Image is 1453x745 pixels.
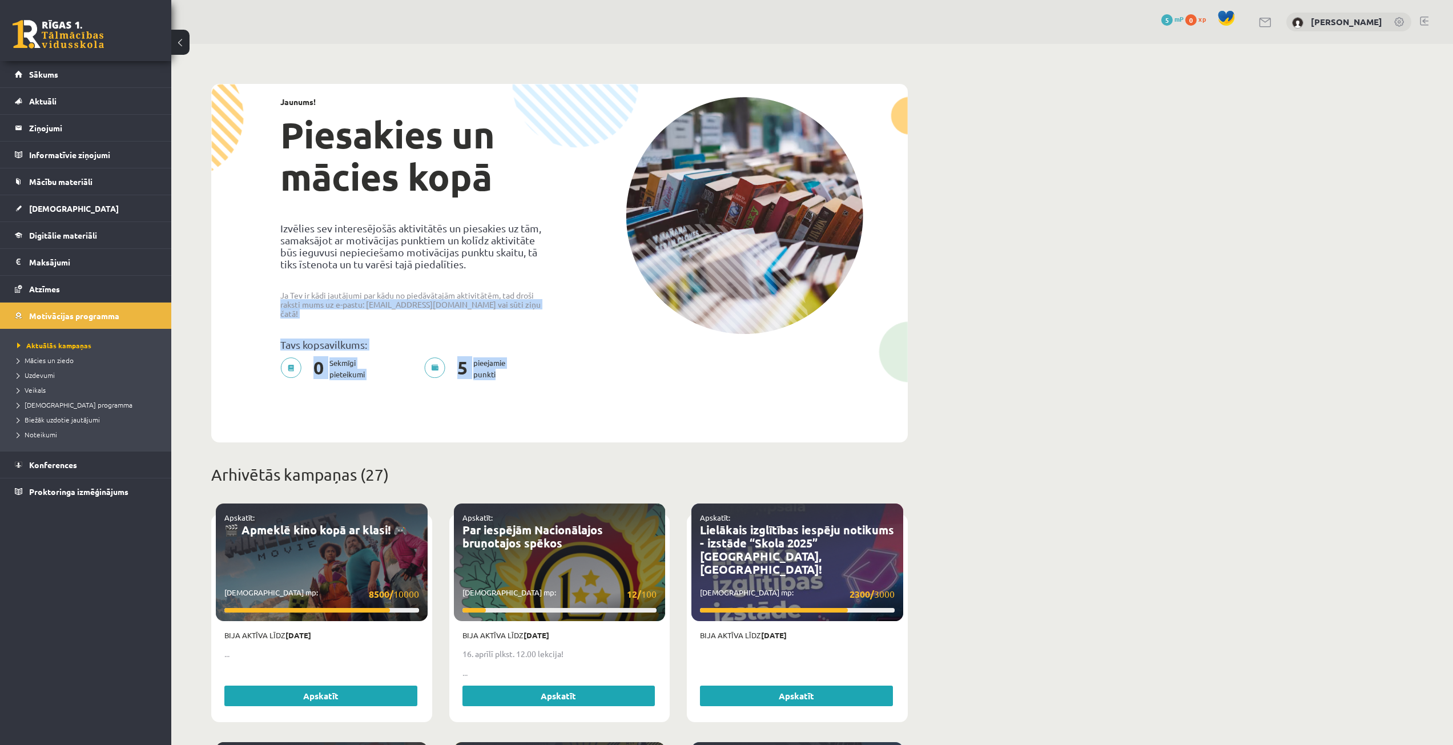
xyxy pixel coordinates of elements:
[17,370,160,380] a: Uzdevumi
[424,357,512,380] p: pieejamie punkti
[15,142,157,168] a: Informatīvie ziņojumi
[308,357,329,380] span: 0
[700,686,893,706] a: Apskatīt
[15,452,157,478] a: Konferences
[15,168,157,195] a: Mācību materiāli
[15,195,157,222] a: [DEMOGRAPHIC_DATA]
[627,588,641,600] strong: 12/
[452,357,473,380] span: 5
[29,176,92,187] span: Mācību materiāli
[29,486,128,497] span: Proktoringa izmēģinājums
[761,630,787,640] strong: [DATE]
[17,415,100,424] span: Biežāk uzdotie jautājumi
[1311,16,1382,27] a: [PERSON_NAME]
[850,588,874,600] strong: 2300/
[17,430,57,439] span: Noteikumi
[17,400,132,409] span: [DEMOGRAPHIC_DATA] programma
[369,587,419,601] span: 10000
[17,341,91,350] span: Aktuālās kampaņas
[15,249,157,275] a: Maksājumi
[1185,14,1197,26] span: 0
[462,630,657,641] p: Bija aktīva līdz
[29,311,119,321] span: Motivācijas programma
[29,460,77,470] span: Konferences
[17,385,160,395] a: Veikals
[524,630,549,640] strong: [DATE]
[29,284,60,294] span: Atzīmes
[700,513,730,522] a: Apskatīt:
[462,667,657,679] p: ...
[17,340,160,351] a: Aktuālās kampaņas
[17,400,160,410] a: [DEMOGRAPHIC_DATA] programma
[15,61,157,87] a: Sākums
[17,356,74,365] span: Mācies un ziedo
[280,339,551,351] p: Tavs kopsavilkums:
[462,686,655,706] a: Apskatīt
[285,630,311,640] strong: [DATE]
[224,648,419,660] p: ...
[224,630,419,641] p: Bija aktīva līdz
[462,587,657,601] p: [DEMOGRAPHIC_DATA] mp:
[17,355,160,365] a: Mācies un ziedo
[29,230,97,240] span: Digitālie materiāli
[224,513,255,522] a: Apskatīt:
[15,88,157,114] a: Aktuāli
[224,686,417,706] a: Apskatīt
[17,414,160,425] a: Biežāk uzdotie jautājumi
[280,96,316,107] strong: Jaunums!
[626,97,863,334] img: campaign-image-1c4f3b39ab1f89d1fca25a8facaab35ebc8e40cf20aedba61fd73fb4233361ac.png
[15,222,157,248] a: Digitālie materiāli
[462,522,603,550] a: Par iespējām Nacionālajos bruņotajos spēkos
[29,249,157,275] legend: Maksājumi
[700,587,895,601] p: [DEMOGRAPHIC_DATA] mp:
[462,649,564,659] strong: 16. aprīlī plkst. 12.00 lekcija!
[29,69,58,79] span: Sākums
[15,115,157,141] a: Ziņojumi
[700,630,895,641] p: Bija aktīva līdz
[29,203,119,214] span: [DEMOGRAPHIC_DATA]
[1292,17,1303,29] img: Pāvels Grišāns
[1185,14,1211,23] a: 0 xp
[700,522,894,577] a: Lielākais izglītības iespēju notikums - izstāde “Skola 2025” [GEOGRAPHIC_DATA], [GEOGRAPHIC_DATA]!
[15,276,157,302] a: Atzīmes
[17,371,55,380] span: Uzdevumi
[280,222,551,270] p: Izvēlies sev interesējošās aktivitātēs un piesakies uz tām, samaksājot ar motivācijas punktiem un...
[15,478,157,505] a: Proktoringa izmēģinājums
[224,522,408,537] a: 🎬 Apmeklē kino kopā ar klasi! 🎮
[280,114,551,198] h1: Piesakies un mācies kopā
[280,291,551,318] p: Ja Tev ir kādi jautājumi par kādu no piedāvātajām aktivitātēm, tad droši raksti mums uz e-pastu: ...
[850,587,895,601] span: 3000
[627,587,657,601] span: 100
[29,115,157,141] legend: Ziņojumi
[17,385,46,394] span: Veikals
[224,587,419,601] p: [DEMOGRAPHIC_DATA] mp:
[1161,14,1173,26] span: 5
[29,96,57,106] span: Aktuāli
[15,303,157,329] a: Motivācijas programma
[1161,14,1184,23] a: 5 mP
[462,513,493,522] a: Apskatīt:
[1174,14,1184,23] span: mP
[211,463,908,487] p: Arhivētās kampaņas (27)
[369,588,393,600] strong: 8500/
[1198,14,1206,23] span: xp
[17,429,160,440] a: Noteikumi
[29,142,157,168] legend: Informatīvie ziņojumi
[280,357,372,380] p: Sekmīgi pieteikumi
[13,20,104,49] a: Rīgas 1. Tālmācības vidusskola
